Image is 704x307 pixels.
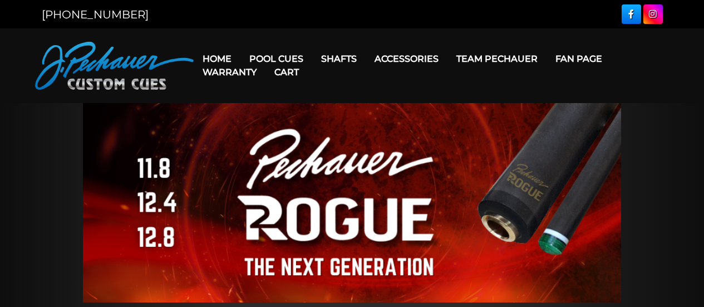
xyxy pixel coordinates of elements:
img: Pechauer Custom Cues [35,42,194,90]
a: Accessories [366,45,447,73]
a: Home [194,45,240,73]
a: Cart [265,58,308,86]
a: Pool Cues [240,45,312,73]
a: Team Pechauer [447,45,547,73]
a: [PHONE_NUMBER] [42,8,149,21]
a: Warranty [194,58,265,86]
a: Shafts [312,45,366,73]
a: Fan Page [547,45,611,73]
